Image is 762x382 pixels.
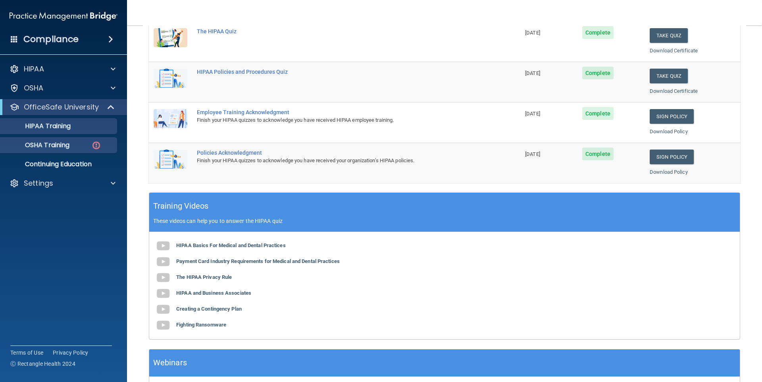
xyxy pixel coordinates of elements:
[582,67,614,79] span: Complete
[155,270,171,286] img: gray_youtube_icon.38fcd6cc.png
[24,64,44,74] p: HIPAA
[5,122,71,130] p: HIPAA Training
[176,306,242,312] b: Creating a Contingency Plan
[650,169,688,175] a: Download Policy
[153,356,187,370] h5: Webinars
[155,254,171,270] img: gray_youtube_icon.38fcd6cc.png
[176,258,340,264] b: Payment Card Industry Requirements for Medical and Dental Practices
[176,274,232,280] b: The HIPAA Privacy Rule
[176,290,251,296] b: HIPAA and Business Associates
[650,28,688,43] button: Take Quiz
[5,141,69,149] p: OSHA Training
[10,8,117,24] img: PMB logo
[176,322,226,328] b: Fighting Ransomware
[10,64,115,74] a: HIPAA
[155,317,171,333] img: gray_youtube_icon.38fcd6cc.png
[525,151,540,157] span: [DATE]
[650,129,688,134] a: Download Policy
[153,199,209,213] h5: Training Videos
[53,349,89,357] a: Privacy Policy
[525,30,540,36] span: [DATE]
[24,179,53,188] p: Settings
[197,150,481,156] div: Policies Acknowledgment
[10,102,115,112] a: OfficeSafe University
[582,26,614,39] span: Complete
[197,109,481,115] div: Employee Training Acknowledgment
[10,83,115,93] a: OSHA
[525,70,540,76] span: [DATE]
[582,148,614,160] span: Complete
[650,88,698,94] a: Download Certificate
[91,140,101,150] img: danger-circle.6113f641.png
[650,69,688,83] button: Take Quiz
[10,179,115,188] a: Settings
[10,360,75,368] span: Ⓒ Rectangle Health 2024
[197,28,481,35] div: The HIPAA Quiz
[197,69,481,75] div: HIPAA Policies and Procedures Quiz
[155,238,171,254] img: gray_youtube_icon.38fcd6cc.png
[197,156,481,165] div: Finish your HIPAA quizzes to acknowledge you have received your organization’s HIPAA policies.
[650,109,694,124] a: Sign Policy
[23,34,79,45] h4: Compliance
[155,286,171,301] img: gray_youtube_icon.38fcd6cc.png
[153,218,736,224] p: These videos can help you to answer the HIPAA quiz
[10,349,43,357] a: Terms of Use
[582,107,614,120] span: Complete
[24,102,99,112] p: OfficeSafe University
[24,83,44,93] p: OSHA
[650,48,698,54] a: Download Certificate
[525,111,540,117] span: [DATE]
[155,301,171,317] img: gray_youtube_icon.38fcd6cc.png
[650,150,694,164] a: Sign Policy
[176,242,286,248] b: HIPAA Basics For Medical and Dental Practices
[197,115,481,125] div: Finish your HIPAA quizzes to acknowledge you have received HIPAA employee training.
[5,160,114,168] p: Continuing Education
